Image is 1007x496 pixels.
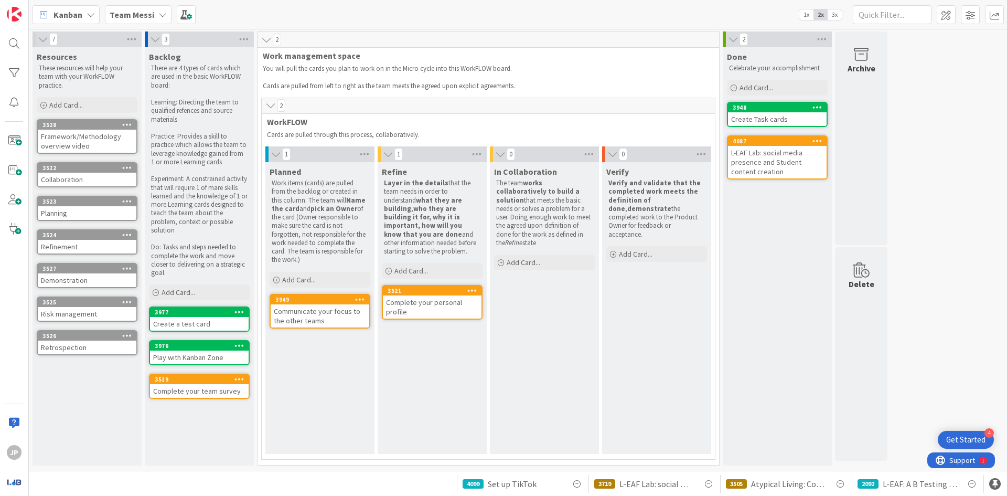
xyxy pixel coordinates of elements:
[883,478,957,490] span: L-EAF: A B Testing marketing messages for selling L-EAF
[384,196,464,213] strong: what they are building
[394,148,403,161] span: 1
[828,9,842,20] span: 3x
[728,103,827,126] div: 3948Create Task cards
[619,148,627,161] span: 0
[38,264,136,273] div: 3527
[42,231,136,239] div: 3524
[38,120,136,153] div: 3528Framework/Methodology overview video
[38,341,136,354] div: Retrospection
[494,166,557,177] span: In Collaboration
[507,148,515,161] span: 0
[42,121,136,129] div: 3528
[272,179,368,265] p: Work items (cards) are pulled from the backlog or created in this column. The team will and of th...
[608,178,702,213] strong: Verify and validate that the completed work meets the definition of done
[150,308,249,317] div: 3977
[39,64,135,90] p: These resources will help your team with your WorkFLOW practice.
[150,375,249,384] div: 3519
[608,179,705,239] p: , the completed work to the Product Owner for feedback or acceptance.
[382,166,407,177] span: Refine
[271,304,369,328] div: Communicate your focus to the other teams
[729,64,826,72] p: Celebrate your accomplishment
[271,295,369,328] div: 3949Communicate your focus to the other teams
[162,33,170,46] span: 3
[38,163,136,186] div: 3522Collaboration
[150,351,249,364] div: Play with Kanban Zone
[740,33,748,46] span: 2
[38,163,136,173] div: 3522
[53,8,82,21] span: Kanban
[150,317,249,331] div: Create a test card
[463,479,484,489] div: 4099
[151,132,248,166] p: Practice: Provides a skill to practice which allows the team to leverage knowledge gained from 1 ...
[849,278,874,290] div: Delete
[38,240,136,254] div: Refinement
[507,258,540,267] span: Add Card...
[267,131,710,139] p: Cards are pulled through this process, collaboratively.
[38,298,136,321] div: 3525Risk management
[384,179,480,256] p: that the team needs in order to understand , and other information needed before starting to solv...
[150,375,249,398] div: 3519Complete your team survey
[38,230,136,254] div: 3524Refinement
[740,83,773,92] span: Add Card...
[727,51,747,62] span: Done
[799,9,813,20] span: 1x
[751,478,826,490] span: Atypical Living: Conduct a website audit to identify improvements
[496,178,581,205] strong: works collaboratively to build a solution
[606,166,629,177] span: Verify
[726,479,747,489] div: 3505
[627,204,671,213] strong: demonstrate
[383,286,481,296] div: 3521
[383,286,481,319] div: 3521Complete your personal profile
[151,175,248,235] p: Experiment: A constrained activity that will require 1 of mare skills learned and the knowledge o...
[150,384,249,398] div: Complete your team survey
[155,376,249,383] div: 3519
[42,265,136,272] div: 3527
[848,62,875,75] div: Archive
[38,173,136,186] div: Collaboration
[162,288,195,297] span: Add Card...
[42,332,136,340] div: 3526
[271,295,369,304] div: 3949
[42,164,136,172] div: 3522
[388,287,481,294] div: 3521
[150,341,249,364] div: 3976Play with Kanban Zone
[946,435,985,445] div: Get Started
[155,342,249,350] div: 3976
[263,65,714,73] p: You will pull the cards you plan to work on in the Micro cycle into this WorkFLOW board.
[394,266,428,276] span: Add Card...
[263,50,706,61] span: Work management space
[272,196,367,213] strong: Name the card
[151,64,248,90] p: There are 4 types of cards which are used in the basic WorkFLOW board:
[728,112,827,126] div: Create Task cards
[38,130,136,153] div: Framework/Methodology overview video
[310,204,357,213] strong: pick an Owner
[49,100,83,110] span: Add Card...
[277,99,285,112] span: 2
[813,9,828,20] span: 2x
[728,136,827,178] div: 4087L-EAF Lab: social media presence and Student content creation
[155,309,249,316] div: 3977
[38,206,136,220] div: Planning
[7,474,22,489] img: avatar
[270,166,301,177] span: Planned
[110,9,154,20] b: Team Messi
[151,243,248,277] p: Do: Tasks and steps needed to complete the work and move closer to delivering on a strategic goal.
[7,445,22,460] div: JP
[619,478,694,490] span: L-EAF Lab: social media presence and Student content creation
[38,331,136,354] div: 3526Retrospection
[733,138,827,145] div: 4087
[150,308,249,331] div: 3977Create a test card
[38,307,136,321] div: Risk management
[37,51,77,62] span: Resources
[505,238,522,247] em: Refine
[38,120,136,130] div: 3528
[728,136,827,146] div: 4087
[42,198,136,205] div: 3523
[273,34,281,46] span: 2
[858,479,879,489] div: 2092
[150,341,249,351] div: 3976
[728,103,827,112] div: 3948
[488,478,537,490] span: Set up TikTok
[22,2,48,14] span: Support
[282,148,291,161] span: 1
